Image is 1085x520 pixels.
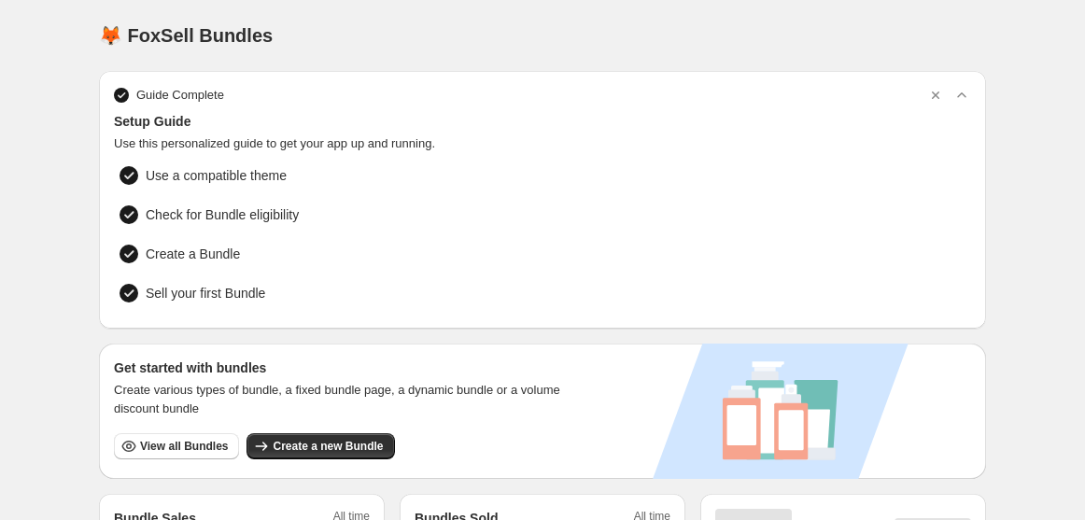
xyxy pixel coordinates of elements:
span: Create a Bundle [146,245,240,263]
span: Guide Complete [136,86,224,105]
button: Create a new Bundle [247,433,394,459]
h3: Get started with bundles [114,358,578,377]
button: View all Bundles [114,433,239,459]
span: View all Bundles [140,439,228,454]
span: Use this personalized guide to get your app up and running. [114,134,971,153]
span: Check for Bundle eligibility [146,205,299,224]
span: Use a compatible theme [146,166,287,185]
h1: 🦊 FoxSell Bundles [99,24,273,47]
span: Create a new Bundle [273,439,383,454]
span: Setup Guide [114,112,971,131]
span: Sell your first Bundle [146,284,265,302]
span: Create various types of bundle, a fixed bundle page, a dynamic bundle or a volume discount bundle [114,381,578,418]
